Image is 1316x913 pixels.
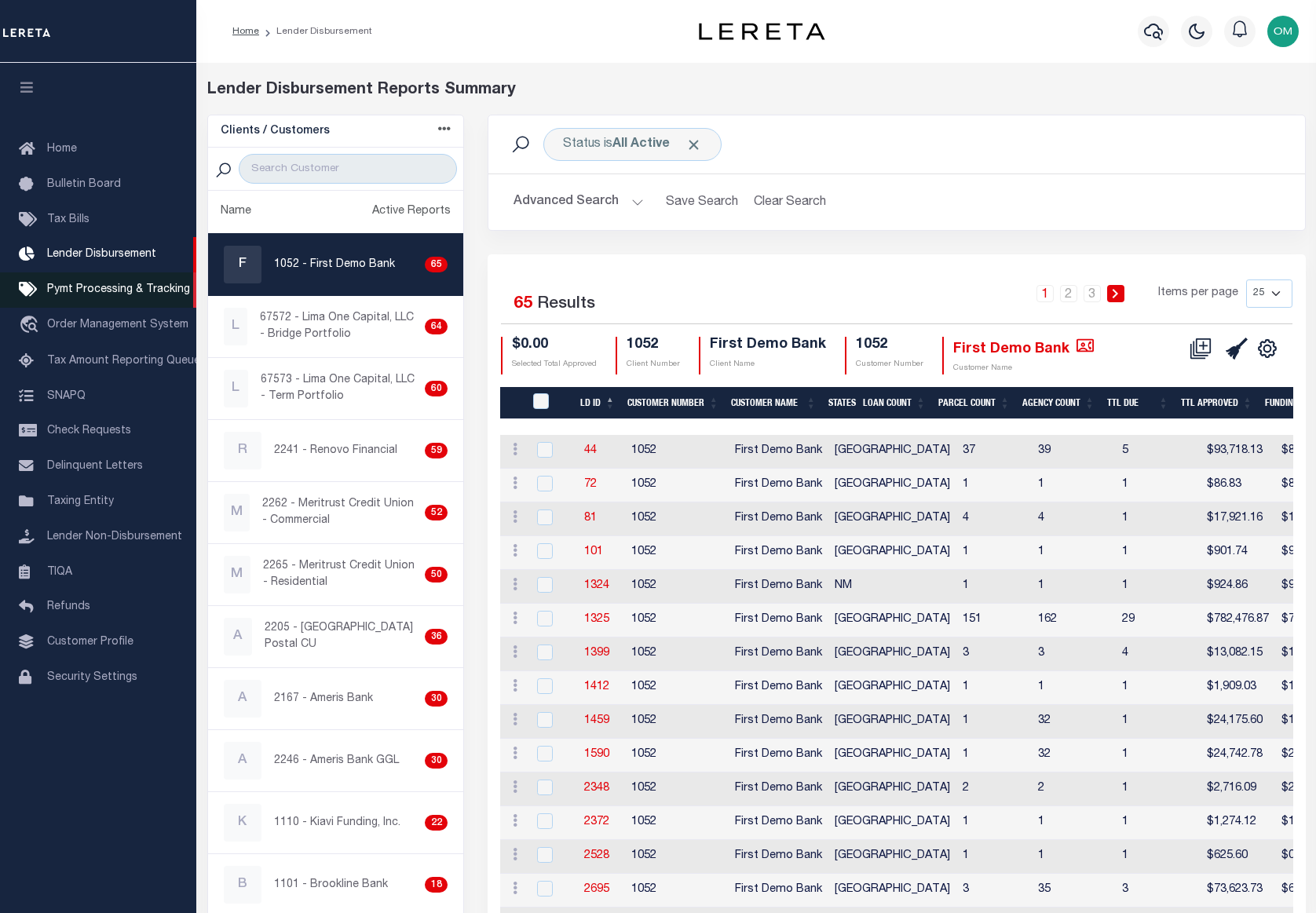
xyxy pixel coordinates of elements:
[725,387,822,419] th: Customer Name: activate to sort column ascending
[261,372,419,405] p: 67573 - Lima One Capital, LLC - Term Portfolio
[1116,840,1201,874] td: 1
[263,558,419,591] p: 2265 - Meritrust Credit Union - Residential
[584,648,609,659] a: 1399
[208,234,463,295] a: F1052 - First Demo Bank65
[47,672,137,683] span: Security Settings
[584,513,597,524] a: 81
[1032,536,1116,570] td: 1
[856,359,923,371] p: Customer Number
[47,496,114,507] span: Taxing Entity
[265,620,419,653] p: 2205 - [GEOGRAPHIC_DATA] Postal CU
[584,884,609,895] a: 2695
[956,705,1032,739] td: 1
[1116,705,1201,739] td: 1
[1116,671,1201,705] td: 1
[208,544,463,605] a: M2265 - Meritrust Credit Union - Residential50
[259,24,372,38] li: Lender Disbursement
[956,840,1032,874] td: 1
[625,502,729,536] td: 1052
[208,606,463,667] a: A2205 - [GEOGRAPHIC_DATA] Postal CU36
[729,536,828,570] td: First Demo Bank
[729,637,828,671] td: First Demo Bank
[1158,285,1238,302] span: Items per page
[1032,435,1116,469] td: 39
[1032,874,1116,908] td: 35
[224,494,250,531] div: M
[953,337,1094,358] h4: First Demo Bank
[372,203,451,221] div: Active Reports
[1201,739,1275,772] td: $24,742.78
[625,671,729,705] td: 1052
[584,816,609,827] a: 2372
[1032,739,1116,772] td: 32
[514,187,644,217] button: Advanced Search
[224,556,250,593] div: M
[956,502,1032,536] td: 4
[274,815,400,831] p: 1110 - Kiavi Funding, Inc.
[956,536,1032,570] td: 1
[47,461,143,472] span: Delinquent Letters
[1032,570,1116,604] td: 1
[1032,637,1116,671] td: 3
[208,420,463,481] a: R2241 - Renovo Financial59
[1267,16,1299,47] img: svg+xml;base64,PHN2ZyB4bWxucz0iaHR0cDovL3d3dy53My5vcmcvMjAwMC9zdmciIHBvaW50ZXItZXZlbnRzPSJub25lIi...
[1201,874,1275,908] td: $73,623.73
[710,337,826,354] h4: First Demo Bank
[828,536,956,570] td: [GEOGRAPHIC_DATA]
[208,792,463,853] a: K1110 - Kiavi Funding, Inc.22
[47,144,77,155] span: Home
[224,680,261,718] div: A
[729,840,828,874] td: First Demo Bank
[239,154,457,184] input: Search Customer
[1032,469,1116,502] td: 1
[1116,806,1201,840] td: 1
[512,337,597,354] h4: $0.00
[1201,806,1275,840] td: $1,274.12
[224,308,248,345] div: L
[956,772,1032,806] td: 2
[627,359,680,371] p: Client Number
[857,387,932,419] th: Loan Count: activate to sort column ascending
[224,866,261,904] div: B
[1036,285,1054,302] a: 1
[956,739,1032,772] td: 1
[685,137,702,153] span: Click to Remove
[956,435,1032,469] td: 37
[956,671,1032,705] td: 1
[208,730,463,791] a: A2246 - Ameris Bank GGL30
[207,79,1306,102] div: Lender Disbursement Reports Summary
[729,806,828,840] td: First Demo Bank
[621,387,725,419] th: Customer Number: activate to sort column ascending
[699,23,824,40] img: logo-dark.svg
[729,604,828,637] td: First Demo Bank
[208,296,463,357] a: L67572 - Lima One Capital, LLC - Bridge Portfolio64
[828,435,956,469] td: [GEOGRAPHIC_DATA]
[1116,536,1201,570] td: 1
[1116,502,1201,536] td: 1
[625,874,729,908] td: 1052
[47,601,90,612] span: Refunds
[224,246,261,283] div: F
[729,469,828,502] td: First Demo Bank
[1101,387,1175,419] th: Ttl Due: activate to sort column ascending
[224,370,249,407] div: L
[729,739,828,772] td: First Demo Bank
[1084,285,1101,302] a: 3
[208,358,463,419] a: L67573 - Lima One Capital, LLC - Term Portfolio60
[1032,806,1116,840] td: 1
[584,681,609,692] a: 1412
[274,753,399,769] p: 2246 - Ameris Bank GGL
[47,390,86,401] span: SNAPQ
[625,469,729,502] td: 1052
[1201,840,1275,874] td: $625.60
[543,128,722,161] div: Status is
[584,445,597,456] a: 44
[856,337,923,354] h4: 1052
[828,840,956,874] td: [GEOGRAPHIC_DATA]
[729,874,828,908] td: First Demo Bank
[1201,469,1275,502] td: $86.83
[956,806,1032,840] td: 1
[1116,739,1201,772] td: 1
[625,772,729,806] td: 1052
[274,257,395,273] p: 1052 - First Demo Bank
